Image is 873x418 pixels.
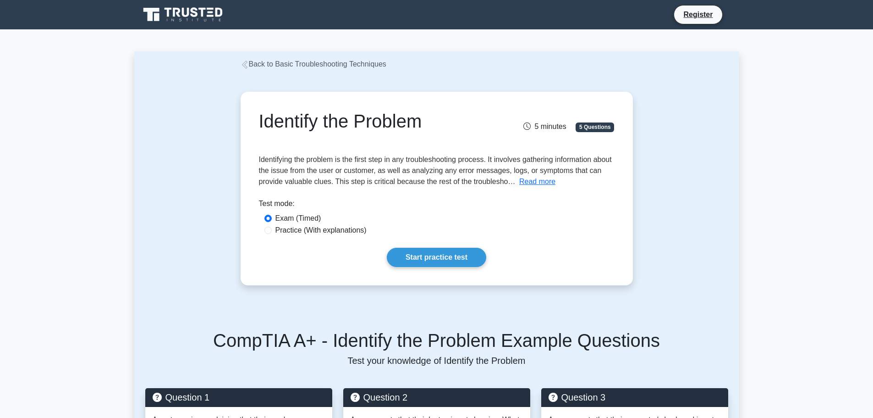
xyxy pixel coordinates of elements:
[259,198,615,213] div: Test mode:
[275,225,367,236] label: Practice (With explanations)
[576,123,614,132] span: 5 Questions
[549,392,721,403] h5: Question 3
[259,110,492,132] h1: Identify the Problem
[241,60,386,68] a: Back to Basic Troubleshooting Techniques
[523,123,566,130] span: 5 minutes
[678,9,718,20] a: Register
[519,176,555,187] button: Read more
[145,355,728,366] p: Test your knowledge of Identify the Problem
[259,156,612,185] span: Identifying the problem is the first step in any troubleshooting process. It involves gathering i...
[153,392,325,403] h5: Question 1
[275,213,321,224] label: Exam (Timed)
[351,392,523,403] h5: Question 2
[387,248,486,267] a: Start practice test
[145,329,728,351] h5: CompTIA A+ - Identify the Problem Example Questions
